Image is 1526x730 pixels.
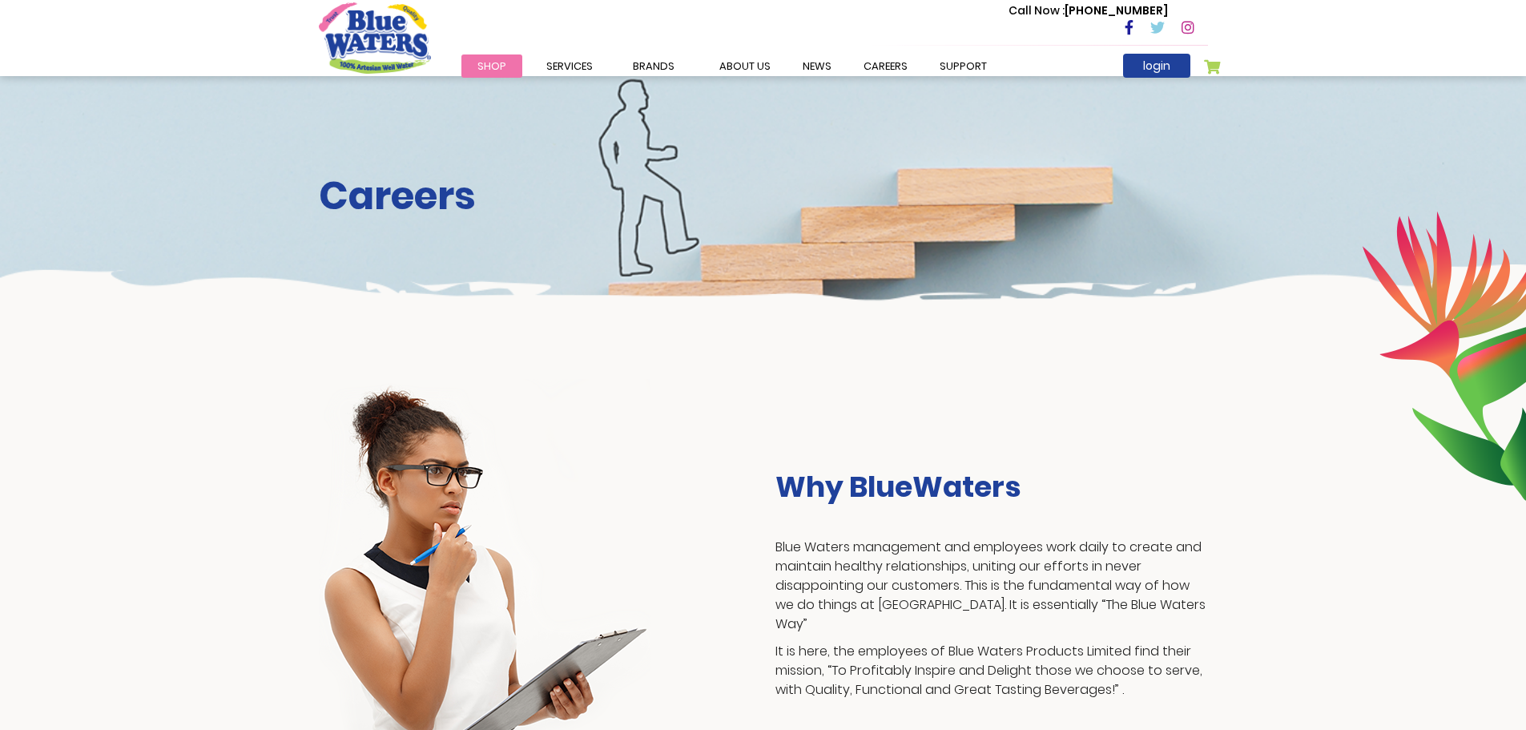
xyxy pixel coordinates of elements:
[546,58,593,74] span: Services
[319,2,431,73] a: store logo
[924,54,1003,78] a: support
[775,538,1208,634] p: Blue Waters management and employees work daily to create and maintain healthy relationships, uni...
[1123,54,1190,78] a: login
[787,54,848,78] a: News
[775,642,1208,700] p: It is here, the employees of Blue Waters Products Limited find their mission, “To Profitably Insp...
[848,54,924,78] a: careers
[1009,2,1168,19] p: [PHONE_NUMBER]
[1362,211,1526,501] img: career-intro-leaves.png
[633,58,674,74] span: Brands
[775,470,1208,504] h3: Why BlueWaters
[1009,2,1065,18] span: Call Now :
[530,54,609,78] a: Services
[461,54,522,78] a: Shop
[477,58,506,74] span: Shop
[703,54,787,78] a: about us
[319,173,1208,220] h2: Careers
[617,54,691,78] a: Brands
